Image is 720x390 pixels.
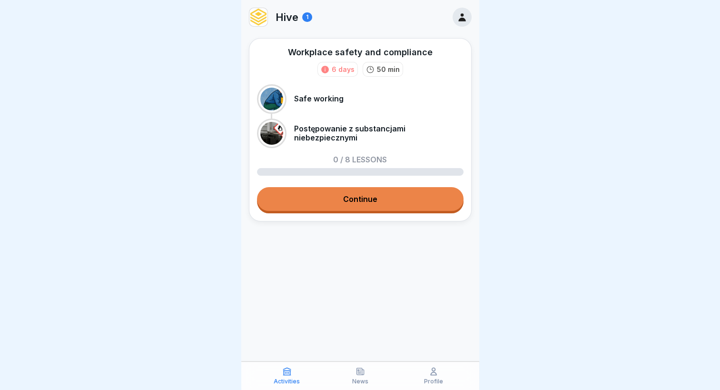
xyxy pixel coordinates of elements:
p: 50 min [377,64,400,74]
p: Activities [274,378,300,385]
div: Workplace safety and compliance [288,46,433,58]
img: lqzj4kuucpkhnephc2ru2o4z.png [249,8,267,26]
a: Continue [257,187,464,211]
p: Safe working [294,94,344,103]
p: News [352,378,368,385]
div: 1 [302,12,312,22]
p: 0 / 8 lessons [333,156,387,163]
p: Postępowanie z substancjami niebezpiecznymi [294,124,464,142]
p: Profile [424,378,443,385]
p: Hive [276,11,298,23]
div: 6 days [332,64,355,74]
